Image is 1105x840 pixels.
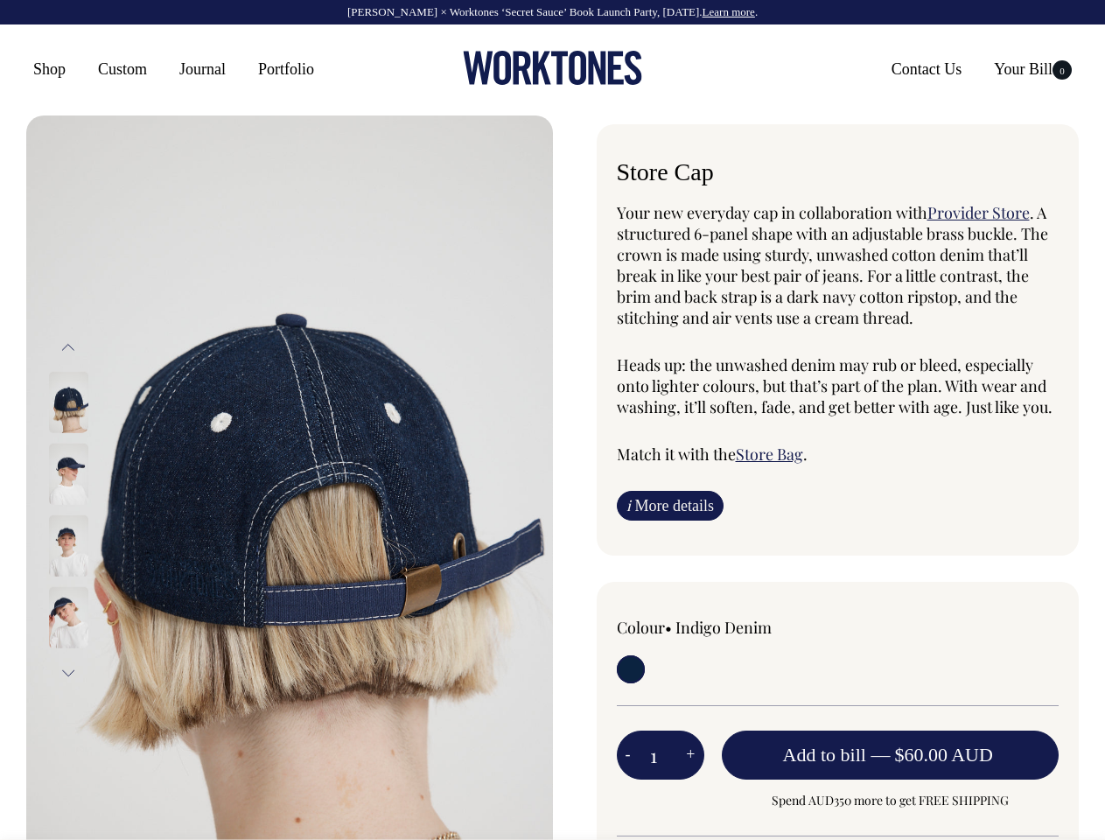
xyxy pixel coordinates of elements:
[17,6,1088,18] div: [PERSON_NAME] × Worktones ‘Secret Sauce’ Book Launch Party, [DATE]. .
[665,617,672,638] span: •
[55,654,81,693] button: Next
[617,202,1048,328] span: . A structured 6-panel shape with an adjustable brass buckle. The crown is made using sturdy, unw...
[49,587,88,648] img: Store Cap
[251,53,321,85] a: Portfolio
[885,53,969,85] a: Contact Us
[722,790,1060,811] span: Spend AUD350 more to get FREE SHIPPING
[736,444,803,465] a: Store Bag
[91,53,154,85] a: Custom
[617,738,640,773] button: -
[703,5,755,18] a: Learn more
[49,444,88,505] img: Store Cap
[626,496,631,514] span: i
[617,491,724,521] a: iMore details
[1053,60,1072,80] span: 0
[927,202,1030,223] a: Provider Store
[49,515,88,577] img: Store Cap
[172,53,233,85] a: Journal
[617,159,1060,186] h6: Store Cap
[617,444,808,465] span: Match it with the .
[49,372,88,433] img: Store Cap
[26,53,73,85] a: Shop
[617,202,927,223] span: Your new everyday cap in collaboration with
[675,617,772,638] label: Indigo Denim
[55,328,81,367] button: Previous
[987,53,1079,85] a: Your Bill0
[722,731,1060,780] button: Add to bill —$60.00 AUD
[894,744,992,766] span: $60.00 AUD
[617,354,1053,417] span: Heads up: the unwashed denim may rub or bleed, especially onto lighter colours, but that’s part o...
[617,617,794,638] div: Colour
[677,738,703,773] button: +
[783,744,866,766] span: Add to bill
[871,744,997,766] span: —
